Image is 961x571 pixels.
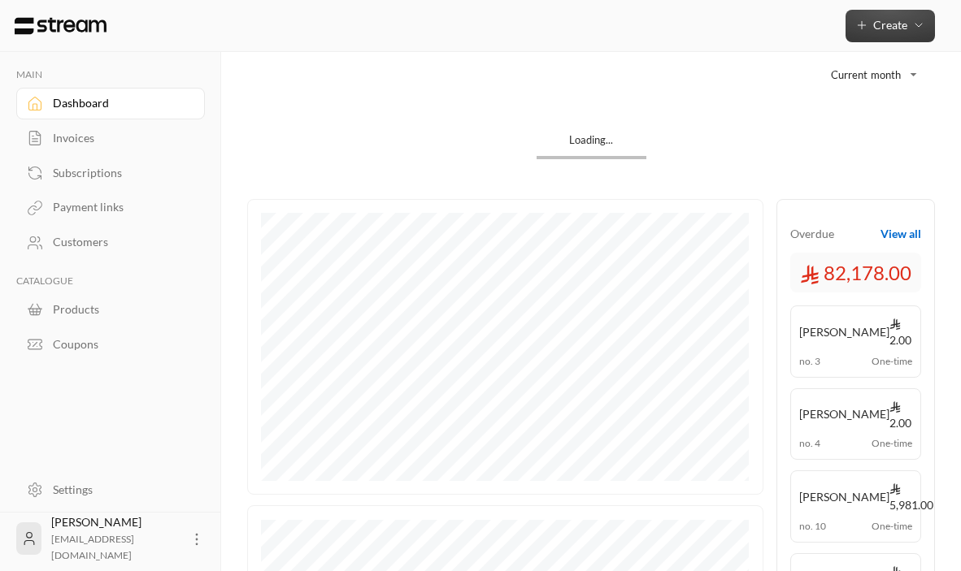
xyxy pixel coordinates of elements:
span: [EMAIL_ADDRESS][DOMAIN_NAME] [51,533,134,561]
button: View all [881,226,921,242]
span: 82,178.00 [800,258,911,288]
a: Coupons [16,328,205,360]
span: [PERSON_NAME] [799,323,889,340]
div: Current month [805,54,927,96]
span: [PERSON_NAME] [799,488,889,505]
a: Invoices [16,123,205,154]
div: Settings [53,482,185,498]
span: Overdue [790,226,834,242]
p: CATALOGUE [16,275,205,288]
span: no. 4 [799,436,820,451]
a: Subscriptions [16,157,205,188]
div: Invoices [53,130,185,146]
p: MAIN [16,68,205,81]
div: Dashboard [53,95,185,111]
span: no. 3 [799,354,820,369]
span: [PERSON_NAME] [799,405,889,422]
div: Customers [53,234,185,250]
button: Create [846,10,935,42]
a: Settings [16,474,205,505]
div: Coupons [53,336,185,353]
a: Customers [16,227,205,258]
span: One-time [872,436,912,451]
div: Loading... [537,132,646,156]
span: 5,981.00 [889,479,933,513]
a: Products [16,294,205,326]
div: [PERSON_NAME] [51,514,179,563]
span: Create [873,18,907,32]
img: Logo [13,17,108,35]
a: Payment links [16,192,205,223]
span: One-time [872,519,912,534]
span: 2.00 [889,314,913,348]
div: Products [53,301,185,318]
div: Payment links [53,199,185,215]
span: One-time [872,354,912,369]
a: Dashboard [16,88,205,119]
div: Subscriptions [53,165,185,181]
span: 2.00 [889,397,913,431]
span: no. 10 [799,519,826,534]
